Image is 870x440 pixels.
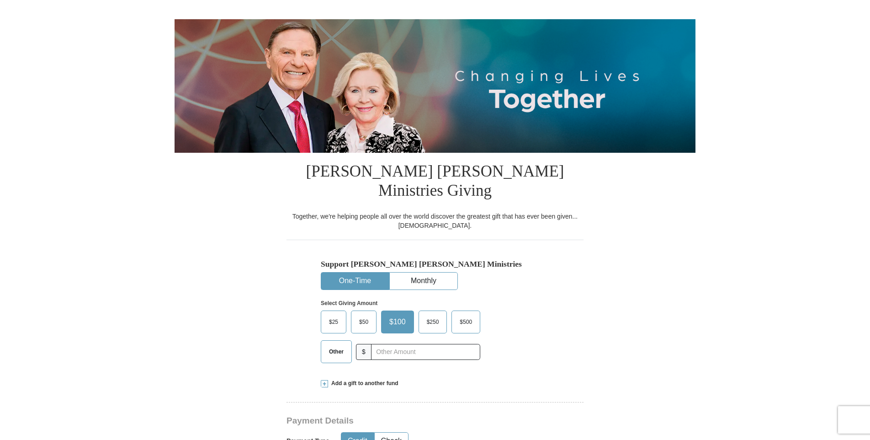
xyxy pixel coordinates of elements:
span: $100 [385,315,410,329]
span: Other [324,345,348,359]
span: $50 [355,315,373,329]
span: Add a gift to another fund [328,380,398,387]
h1: [PERSON_NAME] [PERSON_NAME] Ministries Giving [286,153,584,212]
span: $500 [455,315,477,329]
h3: Payment Details [286,416,520,426]
span: $250 [422,315,444,329]
button: Monthly [390,273,457,290]
span: $ [356,344,371,360]
div: Together, we're helping people all over the world discover the greatest gift that has ever been g... [286,212,584,230]
strong: Select Giving Amount [321,300,377,306]
h5: Support [PERSON_NAME] [PERSON_NAME] Ministries [321,259,549,269]
button: One-Time [321,273,389,290]
span: $25 [324,315,343,329]
input: Other Amount [371,344,480,360]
